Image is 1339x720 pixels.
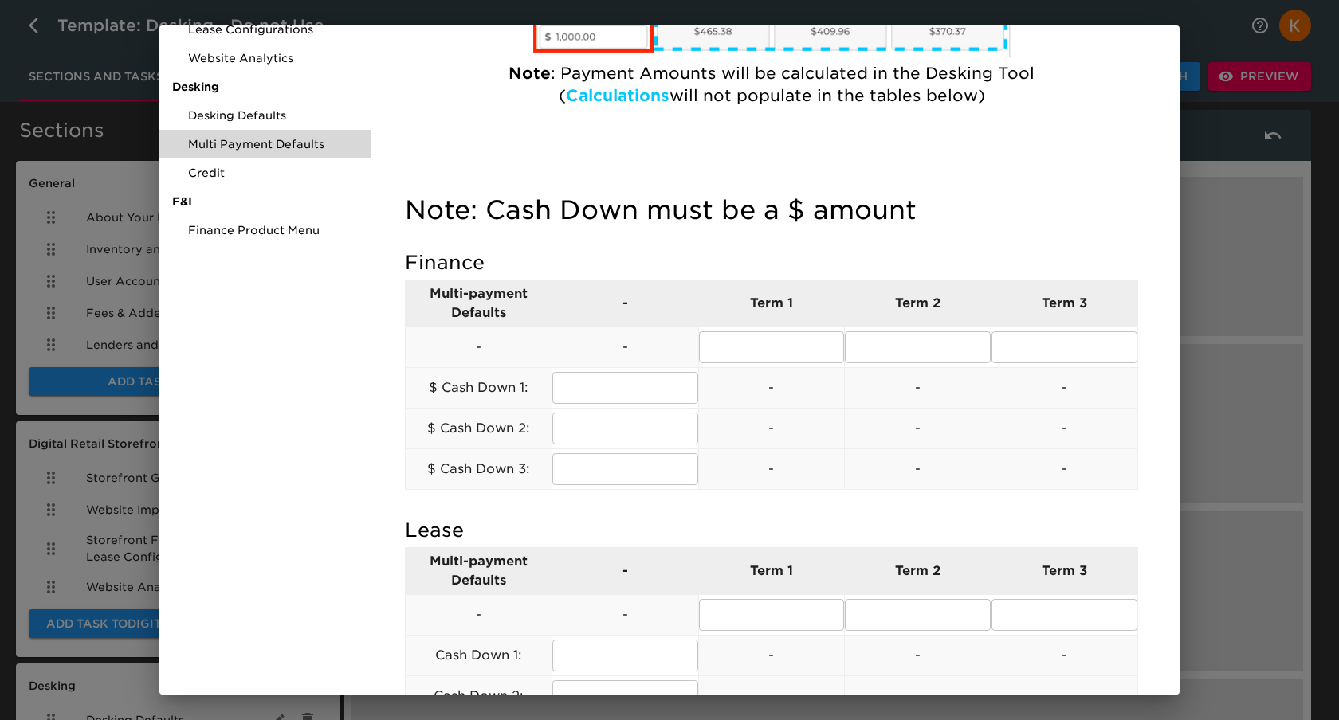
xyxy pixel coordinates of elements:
span: F&I [172,194,358,209]
p: Term 2 [845,562,991,581]
p: - [552,562,698,581]
strong: Note [509,64,551,83]
p: Multi-payment Defaults [406,552,552,590]
p: - [845,419,991,438]
div: Multi Payment Defaults [159,130,371,158]
p: Cash Down 2: [406,687,552,706]
p: - [552,294,698,313]
h4: Note: Cash Down must be a $ amount [405,194,1138,226]
div: Desking Defaults [159,101,371,130]
p: - [991,460,1137,479]
p: - [845,646,991,665]
div: Desking [159,72,371,101]
div: Website Analytics [159,44,371,72]
p: - [699,378,845,397]
p: - [552,338,698,357]
p: $ Cash Down 1: [406,378,552,397]
p: Term 3 [991,294,1137,313]
span: Website Analytics [188,50,358,66]
span: : Payment Amounts will be calculated in the Desking Tool [551,64,1035,83]
p: Multi-payment Defaults [406,284,552,323]
p: - [406,605,552,624]
p: Term 2 [845,294,991,313]
div: Finance Product Menu [159,216,371,245]
p: - [991,646,1137,665]
p: Term 3 [991,562,1137,581]
span: Credit [188,165,358,181]
p: Term 1 [699,294,845,313]
div: Credit [159,158,371,187]
p: $ Cash Down 2: [406,419,552,438]
p: - [699,460,845,479]
h5: Lease [405,518,1138,543]
p: $ Cash Down 3: [406,460,552,479]
p: - [699,646,845,665]
span: Finance Product Menu [188,222,358,238]
span: will not populate in the tables below) [669,86,985,105]
p: - [699,419,845,438]
span: ( [559,86,566,105]
p: - [991,687,1137,706]
p: - [991,419,1137,438]
span: Desking [172,79,358,95]
div: F&I [159,187,371,216]
p: Term 1 [699,562,845,581]
p: Cash Down 1: [406,646,552,665]
span: Multi Payment Defaults [188,136,358,152]
span: Desking Defaults [188,108,358,123]
strong: Calculations [566,86,669,105]
p: - [845,460,991,479]
p: - [845,687,991,706]
p: - [845,378,991,397]
p: - [406,338,552,357]
p: - [991,378,1137,397]
h5: Finance [405,250,1138,276]
p: - [699,687,845,706]
p: - [552,605,698,624]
